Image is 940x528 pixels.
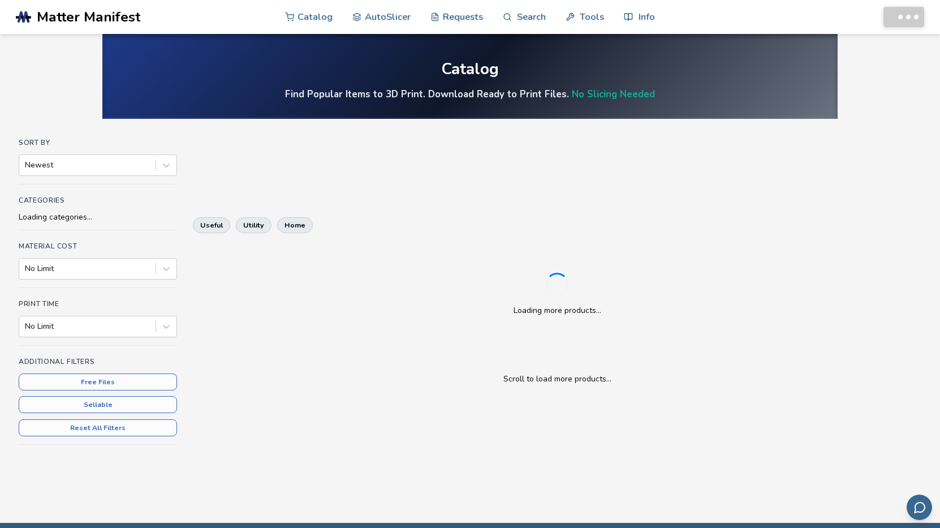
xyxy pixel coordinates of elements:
button: Free Files [19,374,177,390]
button: useful [193,217,230,233]
a: No Slicing Needed [572,88,655,101]
span: Matter Manifest [37,9,140,25]
h4: Print Time [19,300,177,308]
p: Loading more products... [514,304,601,316]
input: No Limit [25,264,27,273]
div: Catalog [441,61,499,78]
p: Scroll to load more products... [204,373,910,385]
input: No Limit [25,322,27,331]
button: Reset All Filters [19,419,177,436]
h4: Categories [19,196,177,204]
h4: Material Cost [19,242,177,250]
div: Loading categories... [19,213,177,222]
h4: Additional Filters [19,358,177,366]
button: Send feedback via email [907,495,932,520]
h4: Sort By [19,139,177,147]
input: Newest [25,161,27,170]
button: home [277,217,313,233]
button: Sellable [19,396,177,413]
button: utility [236,217,271,233]
h4: Find Popular Items to 3D Print. Download Ready to Print Files. [285,88,655,101]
